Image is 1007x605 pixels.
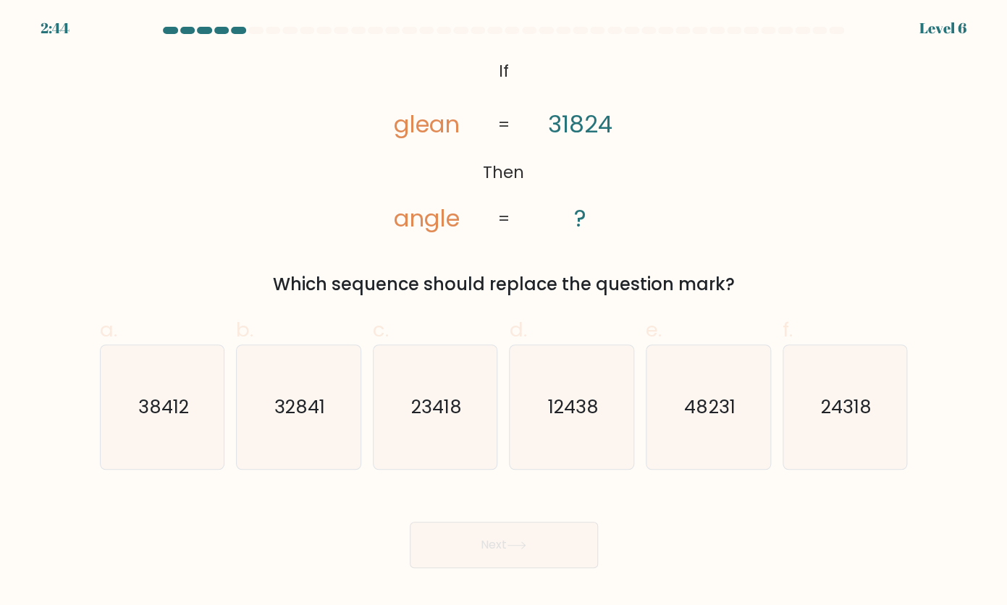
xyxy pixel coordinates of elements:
[574,202,586,234] tspan: ?
[684,394,735,420] text: 48231
[411,394,462,420] text: 23418
[821,394,872,420] text: 24318
[548,108,612,140] tspan: 31824
[236,316,253,344] span: b.
[100,316,117,344] span: a.
[410,522,598,568] button: Next
[919,17,966,39] div: Level 6
[394,108,460,140] tspan: glean
[509,316,526,344] span: d.
[274,394,325,420] text: 32841
[498,207,510,230] tspan: =
[783,316,793,344] span: f.
[646,316,662,344] span: e.
[109,271,899,297] div: Which sequence should replace the question mark?
[356,55,651,237] svg: @import url('[URL][DOMAIN_NAME]);
[483,161,524,184] tspan: Then
[547,394,598,420] text: 12438
[498,113,510,136] tspan: =
[41,17,69,39] div: 2:44
[394,202,460,234] tspan: angle
[138,394,189,420] text: 38412
[373,316,389,344] span: c.
[499,59,509,82] tspan: If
